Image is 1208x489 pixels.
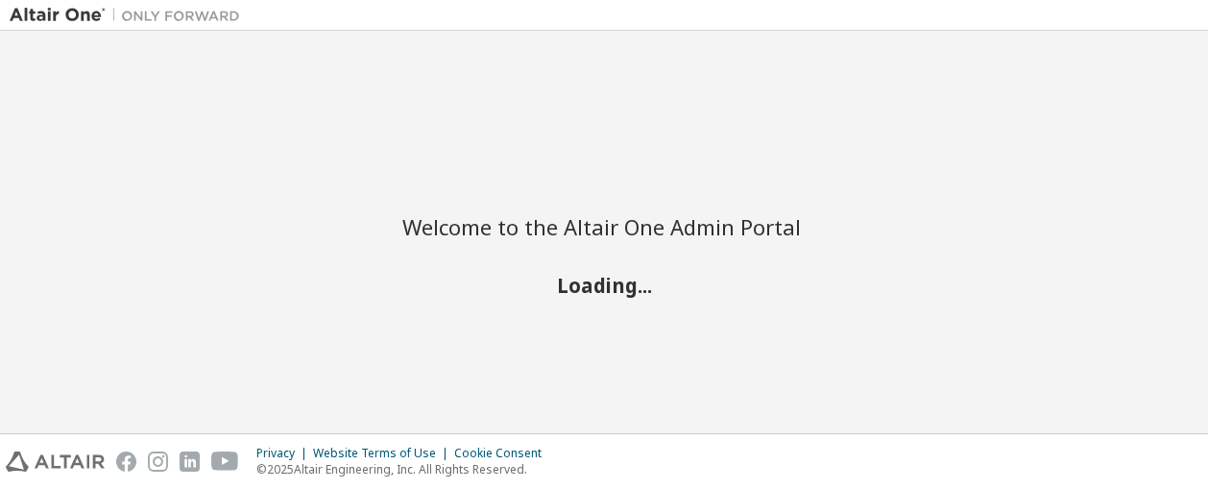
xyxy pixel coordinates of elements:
img: youtube.svg [211,452,239,472]
img: Altair One [10,6,250,25]
img: instagram.svg [148,452,168,472]
h2: Welcome to the Altair One Admin Portal [402,213,806,240]
p: © 2025 Altair Engineering, Inc. All Rights Reserved. [256,461,553,477]
img: facebook.svg [116,452,136,472]
h2: Loading... [402,272,806,297]
div: Cookie Consent [454,446,553,461]
img: linkedin.svg [180,452,200,472]
div: Privacy [256,446,313,461]
div: Website Terms of Use [313,446,454,461]
img: altair_logo.svg [6,452,105,472]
